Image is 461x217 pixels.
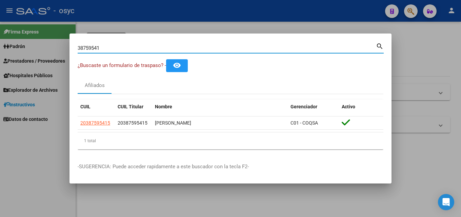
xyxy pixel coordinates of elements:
[152,100,288,114] datatable-header-cell: Nombre
[288,100,339,114] datatable-header-cell: Gerenciador
[78,132,383,149] div: 1 total
[342,104,355,109] span: Activo
[155,104,172,109] span: Nombre
[376,42,384,50] mat-icon: search
[155,119,285,127] div: [PERSON_NAME]
[118,104,143,109] span: CUIL Titular
[78,100,115,114] datatable-header-cell: CUIL
[80,120,110,126] span: 20387595415
[78,62,166,68] span: ¿Buscaste un formulario de traspaso? -
[118,120,147,126] span: 20387595415
[173,61,181,69] mat-icon: remove_red_eye
[290,104,317,109] span: Gerenciador
[80,104,91,109] span: CUIL
[339,100,383,114] datatable-header-cell: Activo
[290,120,318,126] span: C01 - COQSA
[438,194,454,210] div: Open Intercom Messenger
[78,163,383,171] p: -SUGERENCIA: Puede acceder rapidamente a este buscador con la tecla F2-
[115,100,152,114] datatable-header-cell: CUIL Titular
[85,82,105,89] div: Afiliados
